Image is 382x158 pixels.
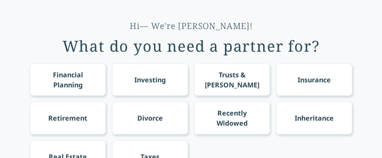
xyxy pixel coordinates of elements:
[298,75,331,85] div: Insurance
[202,70,262,90] div: Trusts & [PERSON_NAME]
[130,20,253,32] div: Hi— We're [PERSON_NAME]!
[202,108,262,128] div: Recently Widowed
[63,38,320,55] div: What do you need a partner for?
[295,113,334,123] div: Inheritance
[48,113,87,123] div: Retirement
[134,75,166,85] div: Investing
[38,70,98,90] div: Financial Planning
[137,113,163,123] div: Divorce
